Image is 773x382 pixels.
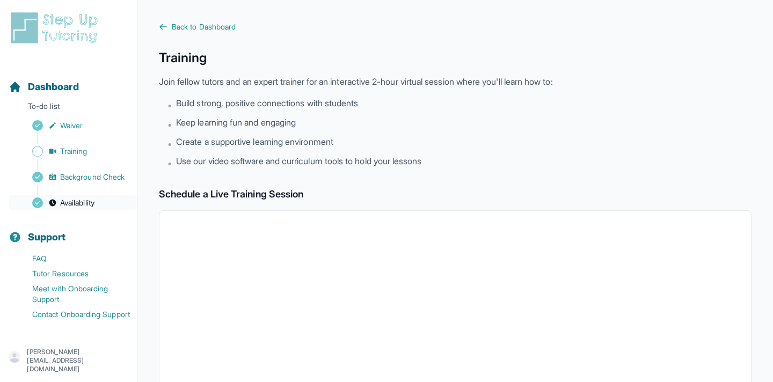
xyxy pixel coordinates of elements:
span: Training [60,146,87,157]
span: Build strong, positive connections with students [176,97,358,109]
a: Waiver [9,118,137,133]
span: Use our video software and curriculum tools to hold your lessons [176,155,421,167]
a: Availability [9,195,137,210]
span: • [167,99,172,112]
h2: Schedule a Live Training Session [159,187,752,202]
span: • [167,157,172,170]
p: To-do list [4,101,133,116]
a: Tutor Resources [9,266,137,281]
a: FAQ [9,251,137,266]
p: [PERSON_NAME][EMAIL_ADDRESS][DOMAIN_NAME] [27,348,128,373]
a: Training [9,144,137,159]
span: Back to Dashboard [172,21,236,32]
a: Background Check [9,170,137,185]
span: Availability [60,197,94,208]
span: Keep learning fun and engaging [176,116,296,129]
span: Support [28,230,66,245]
a: Back to Dashboard [159,21,752,32]
a: Dashboard [9,79,79,94]
a: Contact Onboarding Support [9,307,137,322]
a: Meet with Onboarding Support [9,281,137,307]
button: Dashboard [4,62,133,99]
span: Waiver [60,120,83,131]
p: Join fellow tutors and an expert trainer for an interactive 2-hour virtual session where you'll l... [159,75,752,88]
span: • [167,137,172,150]
img: logo [9,11,104,45]
button: Support [4,212,133,249]
h1: Training [159,49,752,67]
button: [PERSON_NAME][EMAIL_ADDRESS][DOMAIN_NAME] [9,348,128,373]
span: • [167,118,172,131]
span: Dashboard [28,79,79,94]
span: Background Check [60,172,125,182]
span: Create a supportive learning environment [176,135,333,148]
